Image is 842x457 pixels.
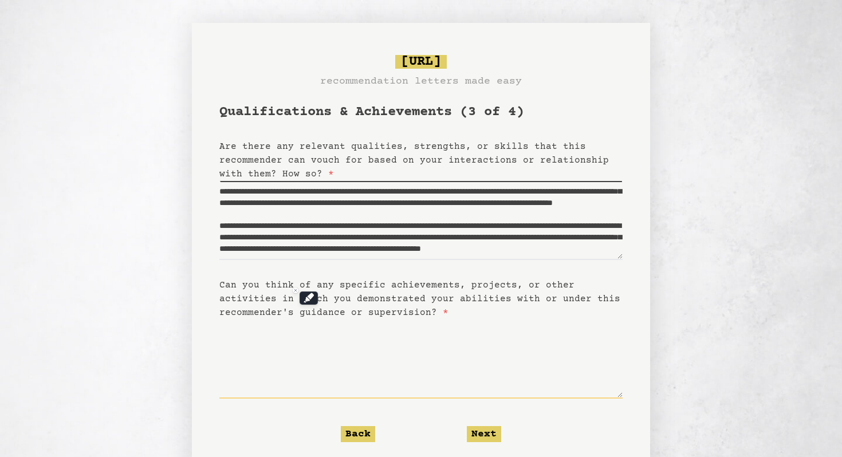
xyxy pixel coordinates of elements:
[219,103,623,121] h1: Qualifications & Achievements (3 of 4)
[320,73,522,89] h3: recommendation letters made easy
[395,55,447,69] span: [URL]
[219,280,620,318] label: Can you think of any specific achievements, projects, or other activities in which you demonstrat...
[467,426,501,442] button: Next
[341,426,375,442] button: Back
[219,141,609,179] label: Are there any relevant qualities, strengths, or skills that this recommender can vouch for based ...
